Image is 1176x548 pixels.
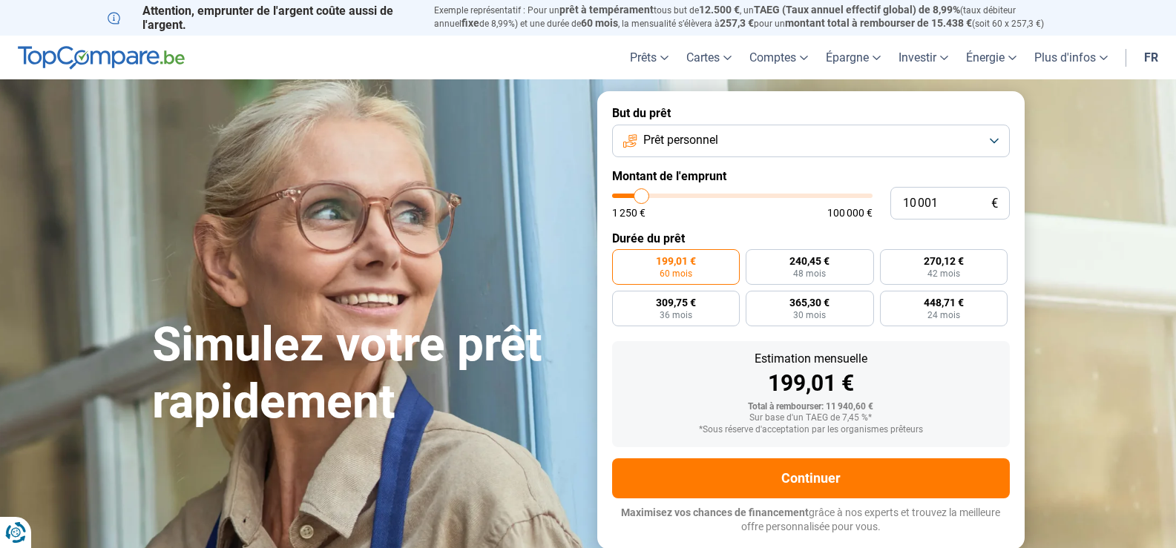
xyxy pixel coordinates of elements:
[624,425,998,435] div: *Sous réserve d'acceptation par les organismes prêteurs
[612,506,1010,535] p: grâce à nos experts et trouvez la meilleure offre personnalisée pour vous.
[793,311,826,320] span: 30 mois
[927,269,960,278] span: 42 mois
[152,317,579,431] h1: Simulez votre prêt rapidement
[643,132,718,148] span: Prêt personnel
[890,36,957,79] a: Investir
[789,256,830,266] span: 240,45 €
[740,36,817,79] a: Comptes
[924,256,964,266] span: 270,12 €
[656,256,696,266] span: 199,01 €
[581,17,618,29] span: 60 mois
[461,17,479,29] span: fixe
[434,4,1069,30] p: Exemple représentatif : Pour un tous but de , un (taux débiteur annuel de 8,99%) et une durée de ...
[991,197,998,210] span: €
[677,36,740,79] a: Cartes
[621,36,677,79] a: Prêts
[612,169,1010,183] label: Montant de l'emprunt
[624,353,998,365] div: Estimation mensuelle
[612,106,1010,120] label: But du prêt
[785,17,972,29] span: montant total à rembourser de 15.438 €
[720,17,754,29] span: 257,3 €
[924,297,964,308] span: 448,71 €
[612,458,1010,498] button: Continuer
[559,4,654,16] span: prêt à tempérament
[621,506,809,518] span: Maximisez vos chances de financement
[1025,36,1117,79] a: Plus d'infos
[1135,36,1167,79] a: fr
[624,402,998,412] div: Total à rembourser: 11 940,60 €
[817,36,890,79] a: Épargne
[624,372,998,395] div: 199,01 €
[927,311,960,320] span: 24 mois
[754,4,960,16] span: TAEG (Taux annuel effectif global) de 8,99%
[108,4,416,32] p: Attention, emprunter de l'argent coûte aussi de l'argent.
[789,297,830,308] span: 365,30 €
[612,125,1010,157] button: Prêt personnel
[660,269,692,278] span: 60 mois
[699,4,740,16] span: 12.500 €
[827,208,873,218] span: 100 000 €
[624,413,998,423] div: Sur base d'un TAEG de 7,45 %*
[18,46,185,70] img: TopCompare
[957,36,1025,79] a: Énergie
[793,269,826,278] span: 48 mois
[612,231,1010,245] label: Durée du prêt
[612,208,646,218] span: 1 250 €
[660,311,692,320] span: 36 mois
[656,297,696,308] span: 309,75 €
